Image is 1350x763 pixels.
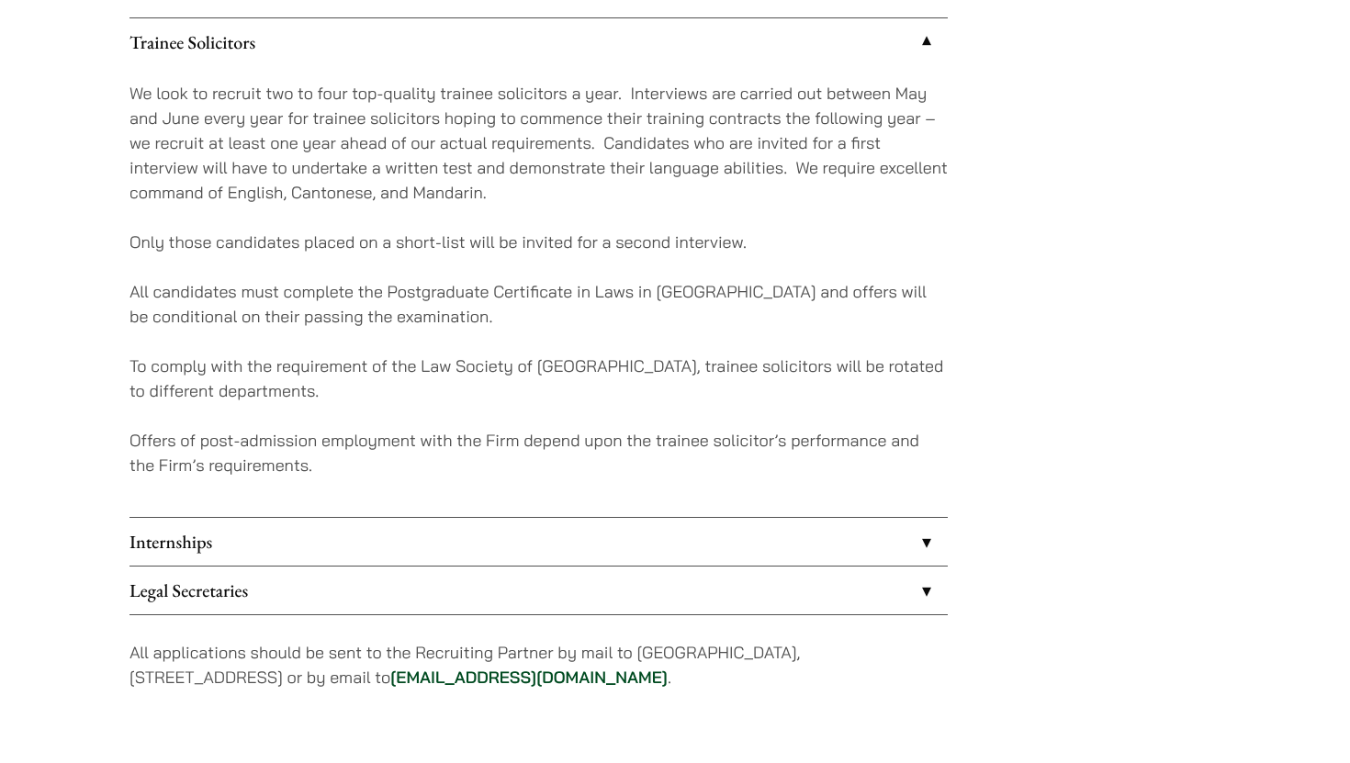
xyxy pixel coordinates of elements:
[129,66,948,517] div: Trainee Solicitors
[129,567,948,614] a: Legal Secretaries
[390,667,668,688] a: [EMAIL_ADDRESS][DOMAIN_NAME]
[129,640,948,690] p: All applications should be sent to the Recruiting Partner by mail to [GEOGRAPHIC_DATA], [STREET_A...
[129,18,948,66] a: Trainee Solicitors
[129,230,948,254] p: Only those candidates placed on a short-list will be invited for a second interview.
[129,428,948,477] p: Offers of post-admission employment with the Firm depend upon the trainee solicitor’s performance...
[129,353,948,403] p: To comply with the requirement of the Law Society of [GEOGRAPHIC_DATA], trainee solicitors will b...
[129,81,948,205] p: We look to recruit two to four top-quality trainee solicitors a year. Interviews are carried out ...
[129,518,948,566] a: Internships
[129,279,948,329] p: All candidates must complete the Postgraduate Certificate in Laws in [GEOGRAPHIC_DATA] and offers...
